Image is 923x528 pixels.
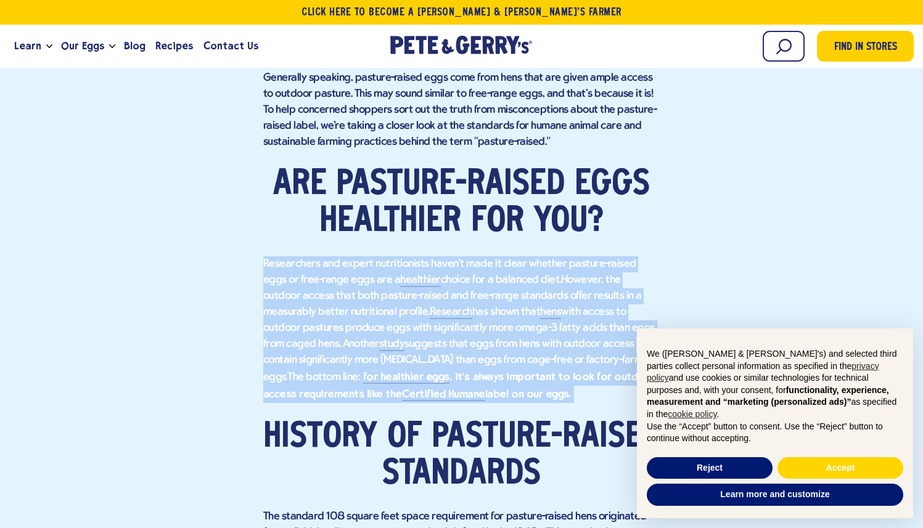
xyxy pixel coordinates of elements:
a: Find in Stores [817,31,914,62]
button: Learn more and customize [647,484,903,506]
p: Use the “Accept” button to consent. Use the “Reject” button to continue without accepting. [647,421,903,445]
a: study [379,338,405,351]
a: for healthier eggs [363,370,449,384]
a: Learn [9,30,46,63]
span: label on our eggs. [485,388,571,400]
button: Open the dropdown menu for Our Eggs [109,44,115,49]
a: Recipes [150,30,198,63]
a: Blog [119,30,150,63]
h2: History of pasture-raised standards [263,419,660,493]
span: Our Eggs [61,38,104,54]
a: cookie policy [668,409,716,419]
a: Contact Us [199,30,263,63]
span: Find in Stores [834,39,897,56]
a: Research [430,306,472,319]
span: , [363,370,453,384]
span: Contact Us [203,38,258,54]
p: Researchers and expert nutritionists haven't made it clear whether pasture-raised eggs or free-ra... [263,256,660,403]
p: Generally speaking, pasture-raised eggs come from hens that are given ample access to outdoor pas... [263,70,660,150]
p: We ([PERSON_NAME] & [PERSON_NAME]'s) and selected third parties collect personal information as s... [647,348,903,421]
button: Reject [647,457,773,479]
button: Accept [777,457,903,479]
button: Open the dropdown menu for Learn [46,44,52,49]
span: Recipes [155,38,193,54]
a: Certified Humane [402,388,485,401]
a: hens [540,306,561,319]
span: Certified Humane [402,388,485,400]
a: Our Eggs [56,30,109,63]
input: Search [763,31,805,62]
span: Blog [124,38,146,54]
h2: Are pasture-raised eggs healthier for you? [263,166,660,240]
span: Learn [14,38,41,54]
a: healthier [400,274,441,287]
span: it's always important to look for outdoor access requirements like the [263,370,655,400]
